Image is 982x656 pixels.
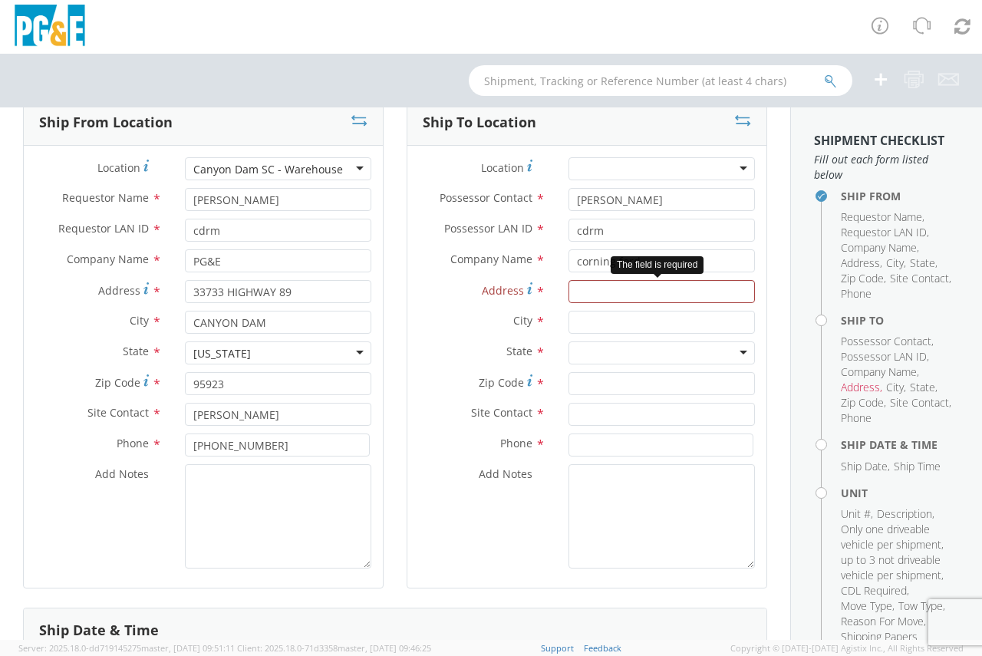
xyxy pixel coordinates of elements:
span: City [513,313,532,328]
span: Address [841,380,880,394]
span: Zip Code [841,395,884,410]
span: Move Type [841,598,892,613]
a: Feedback [584,642,621,654]
span: Ship Time [894,459,941,473]
li: , [841,614,926,629]
li: , [841,522,955,583]
span: Phone [117,436,149,450]
li: , [841,598,895,614]
span: master, [DATE] 09:51:11 [141,642,235,654]
li: , [841,255,882,271]
span: master, [DATE] 09:46:25 [338,642,431,654]
span: Company Name [841,240,917,255]
span: Requestor LAN ID [841,225,927,239]
span: Address [482,283,524,298]
li: , [841,334,934,349]
span: Possessor Contact [440,190,532,205]
span: CDL Required [841,583,907,598]
li: , [841,209,924,225]
h4: Ship Date & Time [841,439,959,450]
div: [US_STATE] [193,346,251,361]
span: Location [97,160,140,175]
h3: Ship To Location [423,115,536,130]
span: Zip Code [841,271,884,285]
li: , [841,380,882,395]
span: Zip Code [479,375,524,390]
span: Reason For Move [841,614,924,628]
span: Server: 2025.18.0-dd719145275 [18,642,235,654]
li: , [910,380,938,395]
span: Ship Date [841,459,888,473]
span: Site Contact [890,395,949,410]
span: Location [481,160,524,175]
li: , [898,598,945,614]
li: , [841,240,919,255]
li: , [841,583,909,598]
div: Canyon Dam SC - Warehouse [193,162,343,177]
span: Unit # [841,506,871,521]
li: , [877,506,934,522]
h3: Ship From Location [39,115,173,130]
h4: Ship From [841,190,959,202]
span: City [886,380,904,394]
span: Add Notes [95,466,149,481]
span: Copyright © [DATE]-[DATE] Agistix Inc., All Rights Reserved [730,642,964,654]
span: Address [98,283,140,298]
span: Fill out each form listed below [814,152,959,183]
img: pge-logo-06675f144f4cfa6a6814.png [12,5,88,50]
span: State [506,344,532,358]
li: , [841,395,886,410]
span: Phone [500,436,532,450]
li: , [890,271,951,286]
span: Requestor LAN ID [58,221,149,236]
span: Phone [841,286,872,301]
span: City [130,313,149,328]
li: , [841,506,873,522]
span: Address [841,255,880,270]
span: Site Contact [471,405,532,420]
span: Requestor Name [62,190,149,205]
span: Client: 2025.18.0-71d3358 [237,642,431,654]
strong: Shipment Checklist [814,132,944,149]
span: Possessor LAN ID [444,221,532,236]
li: , [910,255,938,271]
h4: Unit [841,487,959,499]
span: Only one driveable vehicle per shipment, up to 3 not driveable vehicle per shipment [841,522,944,582]
li: , [886,255,906,271]
span: State [910,380,935,394]
span: Company Name [450,252,532,266]
input: Shipment, Tracking or Reference Number (at least 4 chars) [469,65,852,96]
span: State [910,255,935,270]
li: , [841,349,929,364]
span: Possessor LAN ID [841,349,927,364]
span: Add Notes [479,466,532,481]
li: , [841,271,886,286]
li: , [886,380,906,395]
span: Site Contact [87,405,149,420]
h3: Ship Date & Time [39,623,159,638]
span: Tow Type [898,598,943,613]
li: , [890,395,951,410]
li: , [841,225,929,240]
h4: Ship To [841,315,959,326]
span: Company Name [67,252,149,266]
a: Support [541,642,574,654]
span: State [123,344,149,358]
span: Requestor Name [841,209,922,224]
span: Description [877,506,932,521]
li: , [841,364,919,380]
span: Site Contact [890,271,949,285]
span: Phone [841,410,872,425]
div: The field is required [611,256,704,274]
span: Zip Code [95,375,140,390]
li: , [841,459,890,474]
span: City [886,255,904,270]
span: Possessor Contact [841,334,931,348]
span: Company Name [841,364,917,379]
